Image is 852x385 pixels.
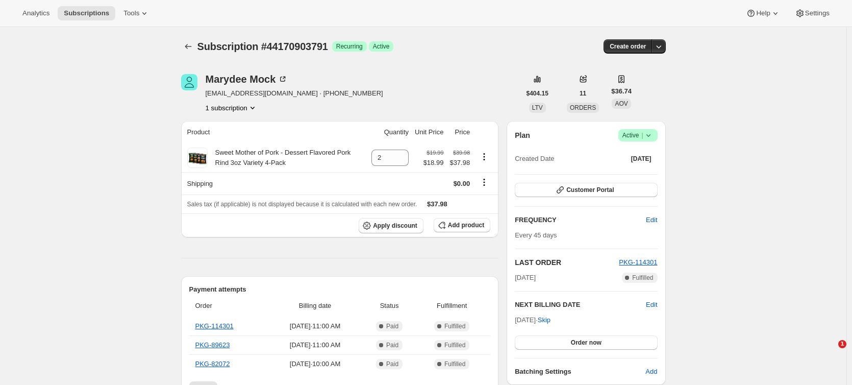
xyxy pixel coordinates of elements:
span: Paid [386,322,398,330]
span: $18.99 [423,158,444,168]
span: Recurring [336,42,363,51]
span: Active [373,42,390,51]
span: [DATE] · [515,316,550,324]
h2: Payment attempts [189,284,491,295]
span: Analytics [22,9,49,17]
button: Edit [640,212,663,228]
span: Subscriptions [64,9,109,17]
span: 11 [580,89,586,98]
a: PKG-82072 [195,360,230,368]
span: ORDERS [570,104,596,111]
button: Shipping actions [476,177,492,188]
span: Skip [538,315,550,325]
span: [DATE] [631,155,651,163]
h6: Batching Settings [515,367,645,377]
a: PKG-114301 [619,258,657,266]
div: Sweet Mother of Pork - Dessert Flavored Pork Rind 3oz Variety 4-Pack [208,148,366,168]
span: Settings [805,9,830,17]
small: $19.99 [427,150,443,156]
span: $36.74 [611,86,632,97]
th: Unit Price [412,121,446,143]
iframe: Intercom live chat [817,340,842,365]
span: Create order [610,42,646,51]
span: Status [365,301,413,311]
div: Marydee Mock [206,74,288,84]
button: Settings [789,6,836,20]
span: [DATE] · 11:00 AM [271,321,359,331]
span: Paid [386,341,398,349]
button: Help [740,6,786,20]
button: Order now [515,335,657,350]
button: Customer Portal [515,183,657,197]
span: [EMAIL_ADDRESS][DOMAIN_NAME] · [PHONE_NUMBER] [206,88,383,99]
span: $37.98 [449,158,470,168]
span: Created Date [515,154,554,164]
button: Add product [434,218,490,232]
span: Fulfilled [444,341,465,349]
h2: Plan [515,130,530,140]
span: $37.98 [427,200,447,208]
span: Help [756,9,770,17]
h2: NEXT BILLING DATE [515,300,646,310]
th: Price [446,121,473,143]
span: Fulfilled [444,322,465,330]
span: Billing date [271,301,359,311]
a: PKG-114301 [195,322,234,330]
span: Sales tax (if applicable) is not displayed because it is calculated with each new order. [187,201,417,208]
span: Fulfilled [444,360,465,368]
span: Active [622,130,654,140]
button: $404.15 [520,86,555,101]
button: Create order [604,39,652,54]
img: product img [187,148,208,168]
h2: LAST ORDER [515,257,619,268]
span: Add [645,367,657,377]
span: Order now [571,339,602,347]
span: Edit [646,215,657,225]
span: Fulfillment [419,301,484,311]
span: LTV [532,104,543,111]
button: Edit [646,300,657,310]
button: 11 [573,86,592,101]
span: Add product [448,221,484,229]
button: Subscriptions [181,39,195,54]
span: AOV [615,100,628,107]
button: Tools [117,6,156,20]
span: Paid [386,360,398,368]
span: Every 45 days [515,231,557,239]
button: Add [639,364,663,380]
th: Shipping [181,172,369,195]
button: PKG-114301 [619,257,657,268]
span: Apply discount [373,222,417,230]
span: [DATE] · 11:00 AM [271,340,359,350]
th: Quantity [368,121,412,143]
span: [DATE] · 10:00 AM [271,359,359,369]
span: Fulfilled [632,274,653,282]
small: $39.98 [453,150,470,156]
th: Order [189,295,268,317]
a: PKG-89623 [195,341,230,349]
button: Skip [532,312,557,328]
button: [DATE] [625,152,658,166]
button: Product actions [206,103,258,113]
button: Product actions [476,151,492,162]
span: $404.15 [527,89,548,98]
span: [DATE] [515,273,536,283]
span: 1 [838,340,846,348]
button: Apply discount [359,218,423,233]
span: Customer Portal [566,186,614,194]
h2: FREQUENCY [515,215,646,225]
th: Product [181,121,369,143]
span: Subscription #44170903791 [197,41,328,52]
span: Tools [123,9,139,17]
button: Subscriptions [58,6,115,20]
span: Marydee Mock [181,74,197,90]
span: | [641,131,643,139]
span: $0.00 [454,180,470,187]
button: Analytics [16,6,56,20]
